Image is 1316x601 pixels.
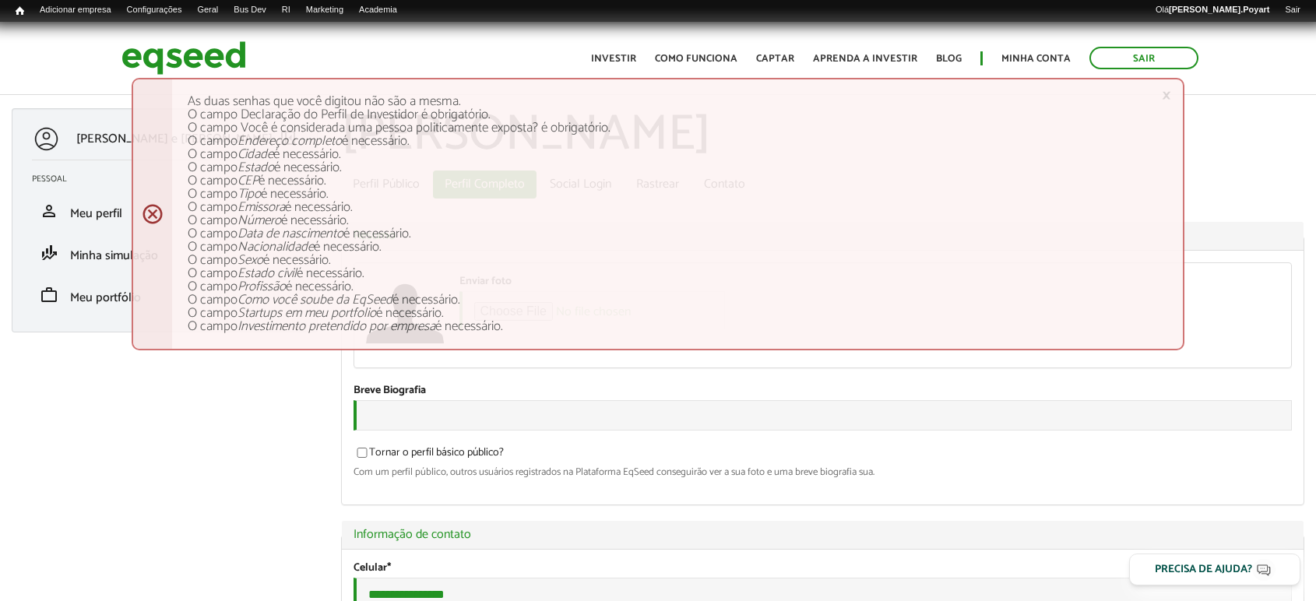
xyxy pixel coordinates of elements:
[238,289,392,311] em: Como você soube da EqSeed
[348,448,376,458] input: Tornar o perfil básico público?
[121,37,246,79] img: EqSeed
[40,244,58,262] span: finance_mode
[32,286,297,304] a: workMeu portfólio
[188,148,1152,161] li: O campo é necessário.
[188,161,1152,174] li: O campo é necessário.
[591,54,636,64] a: Investir
[188,188,1152,201] li: O campo é necessário.
[20,274,309,316] li: Meu portfólio
[188,227,1152,241] li: O campo é necessário.
[188,307,1152,320] li: O campo é necessário.
[238,170,259,192] em: CEP
[16,5,24,16] span: Início
[188,280,1152,293] li: O campo é necessário.
[238,302,376,324] em: Startups em meu portfolio
[274,4,298,16] a: RI
[188,254,1152,267] li: O campo é necessário.
[188,108,1152,121] li: O campo Declaração do Perfil de Investidor é obrigatório.
[188,201,1152,214] li: O campo é necessário.
[32,174,309,184] h2: Pessoal
[188,174,1152,188] li: O campo é necessário.
[936,54,962,64] a: Blog
[188,135,1152,148] li: O campo é necessário.
[756,54,794,64] a: Captar
[188,241,1152,254] li: O campo é necessário.
[1001,54,1071,64] a: Minha conta
[70,245,158,266] span: Minha simulação
[354,467,1293,477] div: Com um perfil público, outros usuários registrados na Plataforma EqSeed conseguirão ver a sua fot...
[238,183,261,205] em: Tipo
[1148,4,1278,16] a: Olá[PERSON_NAME].Poyart
[188,121,1152,135] li: O campo Você é considerada uma pessoa politicamente exposta? é obrigatório.
[189,4,226,16] a: Geral
[238,209,281,231] em: Número
[70,203,122,224] span: Meu perfil
[354,385,426,396] label: Breve Biografia
[1089,47,1198,69] a: Sair
[238,130,342,152] em: Endereço completo
[238,143,273,165] em: Cidade
[238,156,274,178] em: Estado
[354,448,504,463] label: Tornar o perfil básico público?
[1277,4,1308,16] a: Sair
[76,132,273,146] p: [PERSON_NAME] e [PERSON_NAME]
[32,4,119,16] a: Adicionar empresa
[32,244,297,262] a: finance_modeMinha simulação
[354,529,1293,541] a: Informação de contato
[119,4,190,16] a: Configurações
[40,286,58,304] span: work
[354,563,391,574] label: Celular
[238,315,435,337] em: Investimento pretendido por empresa
[188,95,1152,108] li: As duas senhas que você digitou não são a mesma.
[1162,87,1171,104] a: ×
[188,293,1152,307] li: O campo é necessário.
[813,54,917,64] a: Aprenda a investir
[298,4,351,16] a: Marketing
[188,267,1152,280] li: O campo é necessário.
[40,202,58,220] span: person
[8,4,32,19] a: Início
[238,249,263,271] em: Sexo
[238,223,343,244] em: Data de nascimento
[1169,5,1269,14] strong: [PERSON_NAME].Poyart
[351,4,405,16] a: Academia
[20,232,309,274] li: Minha simulação
[70,287,141,308] span: Meu portfólio
[226,4,274,16] a: Bus Dev
[188,214,1152,227] li: O campo é necessário.
[238,276,286,297] em: Profissão
[32,202,297,220] a: personMeu perfil
[238,262,297,284] em: Estado civil
[655,54,737,64] a: Como funciona
[20,190,309,232] li: Meu perfil
[387,559,391,577] span: Este campo é obrigatório.
[238,196,285,218] em: Emissora
[188,320,1152,333] li: O campo é necessário.
[238,236,314,258] em: Nacionalidade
